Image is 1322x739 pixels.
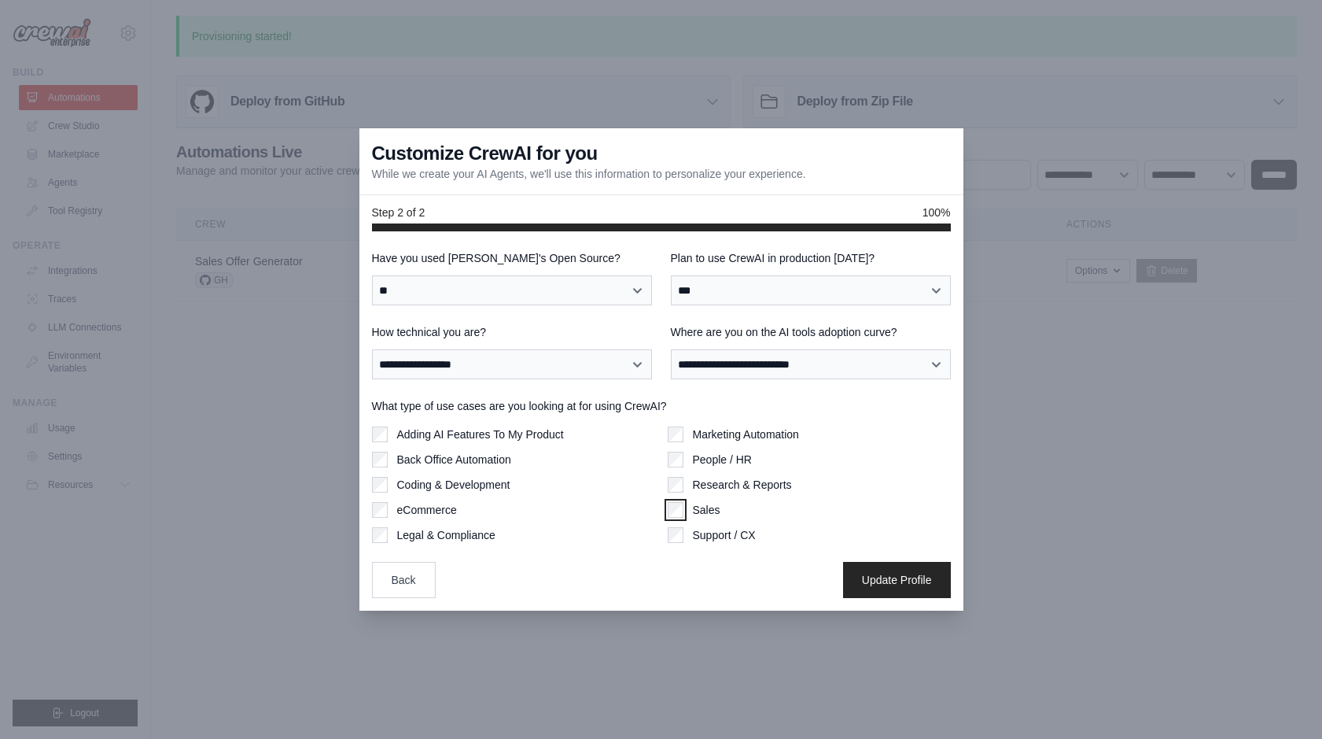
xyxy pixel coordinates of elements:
[397,427,564,442] label: Adding AI Features To My Product
[397,502,457,518] label: eCommerce
[397,477,510,493] label: Coding & Development
[372,324,652,340] label: How technical you are?
[843,562,951,598] button: Update Profile
[671,324,951,340] label: Where are you on the AI tools adoption curve?
[693,427,799,442] label: Marketing Automation
[397,527,495,543] label: Legal & Compliance
[693,527,756,543] label: Support / CX
[372,562,436,598] button: Back
[372,141,598,166] h3: Customize CrewAI for you
[397,452,511,467] label: Back Office Automation
[372,205,425,220] span: Step 2 of 2
[922,205,951,220] span: 100%
[372,166,806,182] p: While we create your AI Agents, we'll use this information to personalize your experience.
[693,477,792,493] label: Research & Reports
[693,452,752,467] label: People / HR
[372,250,652,266] label: Have you used [PERSON_NAME]'s Open Source?
[372,398,951,414] label: What type of use cases are you looking at for using CrewAI?
[693,502,720,518] label: Sales
[671,250,951,266] label: Plan to use CrewAI in production [DATE]?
